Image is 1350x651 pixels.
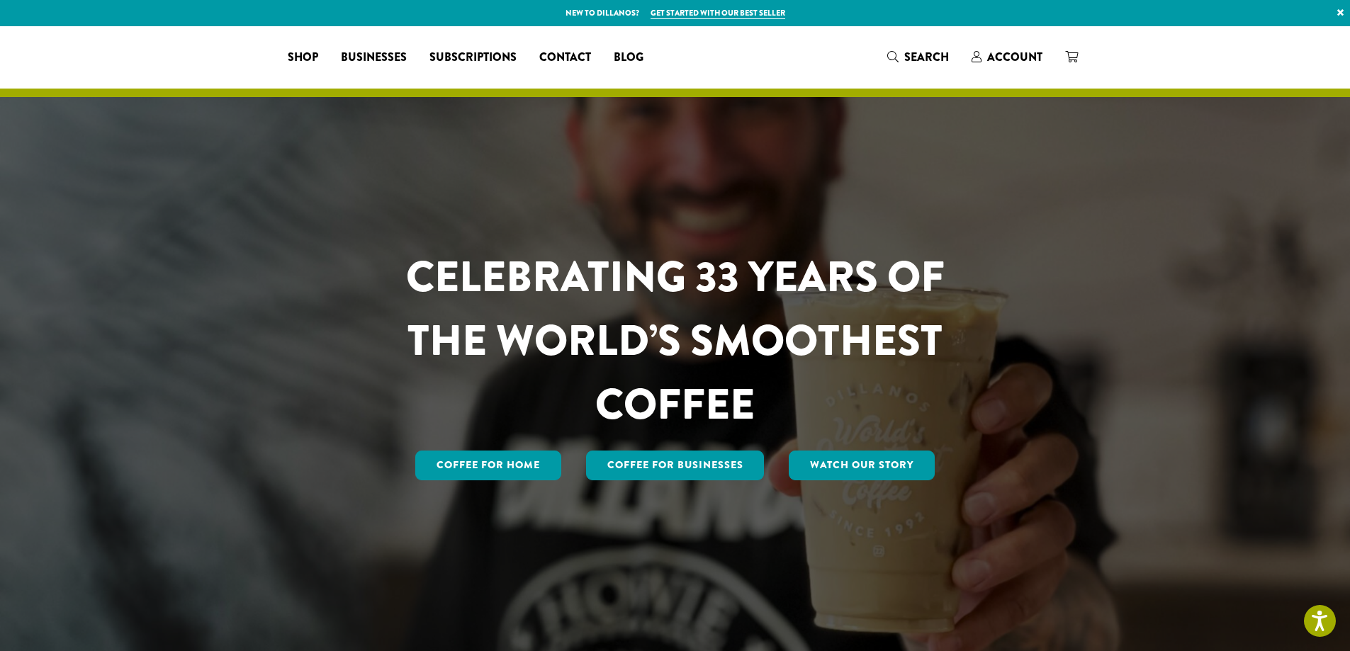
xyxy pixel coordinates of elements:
[789,451,935,480] a: Watch Our Story
[429,49,517,67] span: Subscriptions
[415,451,561,480] a: Coffee for Home
[651,7,785,19] a: Get started with our best seller
[614,49,643,67] span: Blog
[539,49,591,67] span: Contact
[586,451,765,480] a: Coffee For Businesses
[904,49,949,65] span: Search
[876,45,960,69] a: Search
[987,49,1042,65] span: Account
[276,46,330,69] a: Shop
[288,49,318,67] span: Shop
[364,245,986,436] h1: CELEBRATING 33 YEARS OF THE WORLD’S SMOOTHEST COFFEE
[341,49,407,67] span: Businesses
